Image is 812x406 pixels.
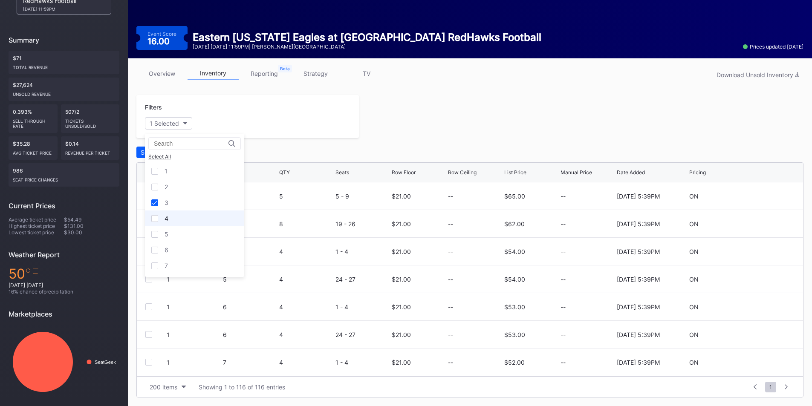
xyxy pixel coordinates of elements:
span: 1 [765,382,776,392]
div: 1 [165,167,168,175]
svg: Chart title [9,325,119,399]
div: 7 [165,262,168,269]
div: 1 [167,331,221,338]
div: $52.00 [504,359,525,366]
div: 1 [167,359,221,366]
div: $21.00 [392,359,411,366]
div: 24 - 27 [335,331,390,338]
div: -- [561,331,615,338]
div: 4 [279,359,333,366]
div: ON [689,331,699,338]
div: -- [448,331,453,338]
div: Showing 1 to 116 of 116 entries [199,383,285,391]
div: 200 items [150,383,177,391]
div: 2 [165,183,168,190]
div: 7 [223,359,277,366]
div: -- [561,359,615,366]
div: [DATE] 5:39PM [617,331,660,338]
div: 3 [165,199,168,206]
div: 5 [165,230,168,238]
div: 4 [165,215,168,222]
text: SeatGeek [95,360,116,365]
div: 6 [223,331,277,338]
div: 6 [165,246,168,253]
div: 4 [279,331,333,338]
button: 200 items [145,381,190,393]
div: $21.00 [392,331,411,338]
div: Select All [148,153,241,160]
input: Search [154,140,228,147]
div: [DATE] 5:39PM [617,359,660,366]
div: $53.00 [504,331,525,338]
div: -- [448,359,453,366]
div: ON [689,359,699,366]
div: 1 - 4 [335,359,390,366]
